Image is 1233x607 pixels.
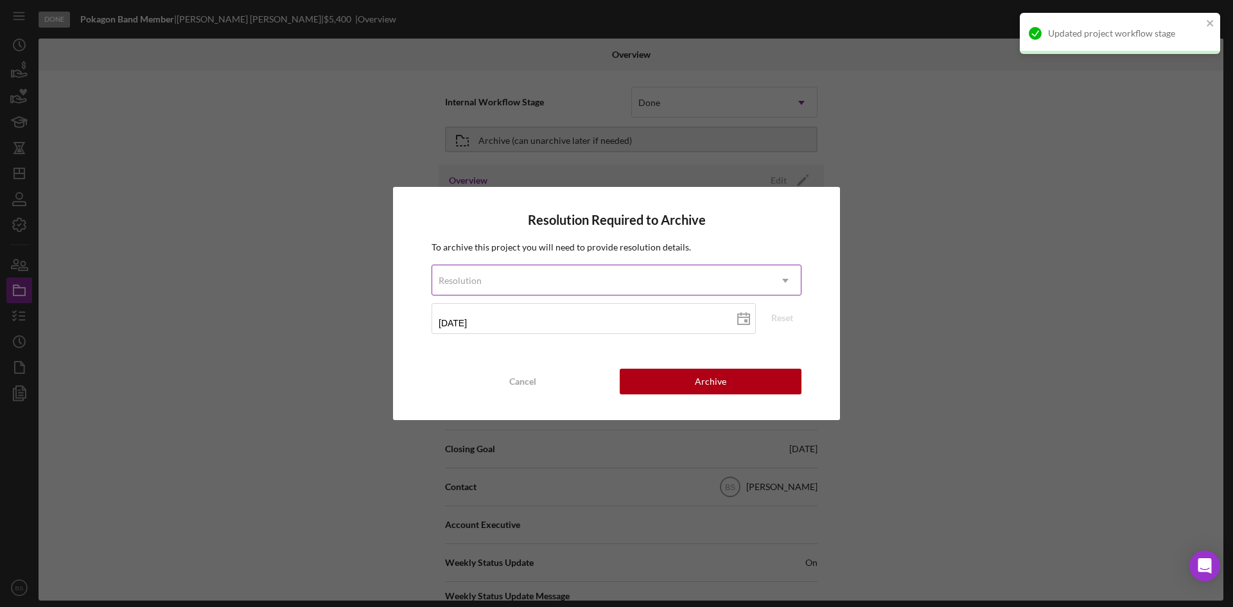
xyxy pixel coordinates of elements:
button: close [1206,18,1215,30]
div: Reset [771,308,793,328]
div: Open Intercom Messenger [1189,550,1220,581]
p: To archive this project you will need to provide resolution details. [432,240,801,254]
button: Cancel [432,369,613,394]
button: Archive [620,369,801,394]
h4: Resolution Required to Archive [432,213,801,227]
div: Archive [695,369,726,394]
div: Updated project workflow stage [1048,28,1202,39]
div: Resolution [439,276,482,286]
div: Cancel [509,369,536,394]
button: Reset [763,308,801,328]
